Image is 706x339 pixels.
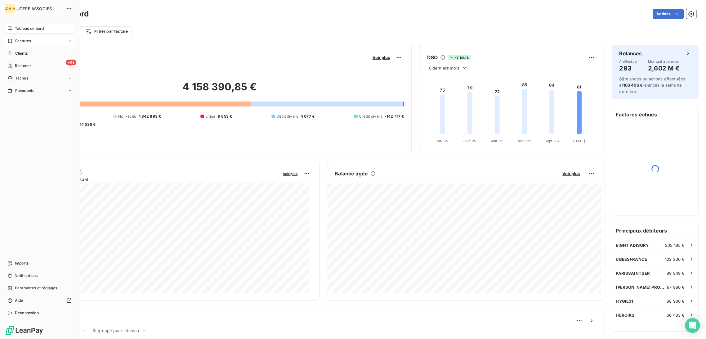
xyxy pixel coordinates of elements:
[81,26,132,36] button: Filtrer par facture
[15,298,23,303] span: Aide
[667,299,685,304] span: 68 900 €
[385,114,404,119] span: -142 417 €
[35,81,404,99] h2: 4 158 390,85 €
[335,170,368,177] h6: Balance âgée
[491,138,503,143] tspan: Juil. 25
[15,63,31,69] span: Relances
[427,54,437,61] h6: DSO
[283,172,297,176] span: Voir plus
[78,122,96,127] span: -14 538 €
[429,66,459,70] span: 6 derniers mois
[205,114,215,119] span: Litige
[612,107,698,122] h6: Factures échues
[619,76,624,81] span: 32
[463,138,476,143] tspan: Juin 25
[15,26,44,31] span: Tableau de bord
[5,296,74,305] a: Aide
[665,257,685,262] span: 102 230 €
[125,328,139,333] span: Niveau
[616,243,649,248] span: EIGHT ADISORY
[616,271,650,276] span: PARISSAINTGER
[118,114,136,119] span: Non-échu
[573,138,585,143] tspan: [DATE]
[685,318,700,333] div: Open Intercom Messenger
[15,310,39,316] span: Déconnexion
[518,138,531,143] tspan: Août 25
[648,63,680,73] h4: 2,602 M €
[612,223,698,238] h6: Principaux débiteurs
[616,257,647,262] span: UBEESFRANCE
[437,138,448,143] tspan: Mai 25
[15,88,34,93] span: Paiements
[667,313,685,318] span: 66 433 €
[35,176,279,183] span: Chiffre d'affaires mensuel
[619,76,685,94] span: relances ou actions effectuées et relancés la semaine dernière.
[372,55,390,60] span: Voir plus
[616,299,633,304] span: HYGIE31
[66,60,76,65] span: +99
[667,271,685,276] span: 99 949 €
[17,6,62,11] span: JOFFE ASSOCIES
[616,313,634,318] span: HEROIKS
[370,55,391,60] button: Voir plus
[218,114,232,119] span: 9 853 €
[667,285,685,290] span: 87 960 €
[15,38,31,44] span: Factures
[545,138,559,143] tspan: Sept. 25
[5,325,43,335] img: Logo LeanPay
[619,60,638,63] span: À effectuer
[665,243,685,248] span: 205 195 €
[448,55,471,60] span: -3 jours
[619,50,642,57] h6: Relances
[15,260,29,266] span: Imports
[648,60,680,63] span: Montant à relancer
[562,171,580,176] span: Voir plus
[15,51,28,56] span: Clients
[616,285,667,290] span: [PERSON_NAME] PROCTER
[139,114,161,119] span: 1 842 893 €
[561,171,582,176] button: Voir plus
[15,273,38,278] span: Notifications
[619,63,638,73] h4: 293
[93,328,122,333] span: Regroupé par :
[5,4,15,14] div: [PERSON_NAME]
[15,285,57,291] span: Paramètres et réglages
[359,114,382,119] span: Crédit divers
[301,114,315,119] span: 4 077 €
[623,83,642,88] span: 163 496 €
[276,114,298,119] span: Débit divers
[15,75,28,81] span: Tâches
[281,171,299,176] button: Voir plus
[653,9,684,19] button: Actions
